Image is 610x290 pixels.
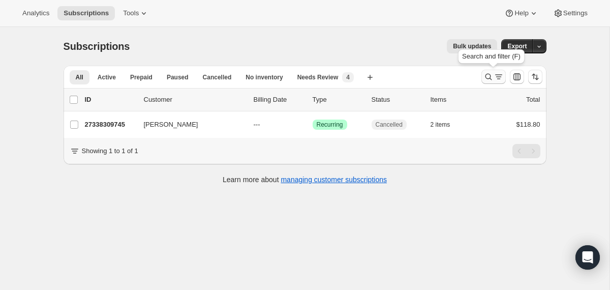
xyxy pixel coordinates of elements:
button: Search and filter results [481,70,506,84]
span: 4 [346,73,350,81]
p: Status [372,95,422,105]
span: Analytics [22,9,49,17]
p: Customer [144,95,246,105]
div: Items [431,95,481,105]
p: Showing 1 to 1 of 1 [82,146,138,156]
button: [PERSON_NAME] [138,117,239,133]
button: Help [498,6,544,20]
p: Billing Date [254,95,304,105]
span: Settings [563,9,588,17]
p: ID [85,95,136,105]
div: IDCustomerBilling DateTypeStatusItemsTotal [85,95,540,105]
button: Subscriptions [57,6,115,20]
span: Cancelled [376,121,403,129]
button: Settings [547,6,594,20]
span: --- [254,121,260,128]
p: Total [526,95,540,105]
span: Tools [123,9,139,17]
button: Analytics [16,6,55,20]
a: managing customer subscriptions [281,176,387,184]
nav: Pagination [512,144,540,158]
span: 2 items [431,121,450,129]
span: Help [514,9,528,17]
p: 27338309745 [85,120,136,130]
span: All [76,73,83,81]
span: Paused [167,73,189,81]
span: Recurring [317,121,343,129]
button: Bulk updates [447,39,497,53]
button: 2 items [431,118,462,132]
span: Bulk updates [453,42,491,50]
span: Export [507,42,527,50]
div: Type [313,95,363,105]
span: Subscriptions [64,41,130,52]
div: 27338309745[PERSON_NAME]---SuccessRecurringCancelled2 items$118.80 [85,118,540,132]
span: Prepaid [130,73,152,81]
span: $118.80 [516,121,540,128]
span: Needs Review [297,73,339,81]
p: Learn more about [223,175,387,185]
button: Create new view [362,70,378,84]
span: Cancelled [203,73,232,81]
span: [PERSON_NAME] [144,120,198,130]
button: Sort the results [528,70,542,84]
div: Open Intercom Messenger [575,245,600,270]
span: Active [98,73,116,81]
span: No inventory [246,73,283,81]
span: Subscriptions [64,9,109,17]
button: Export [501,39,533,53]
button: Customize table column order and visibility [510,70,524,84]
button: Tools [117,6,155,20]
